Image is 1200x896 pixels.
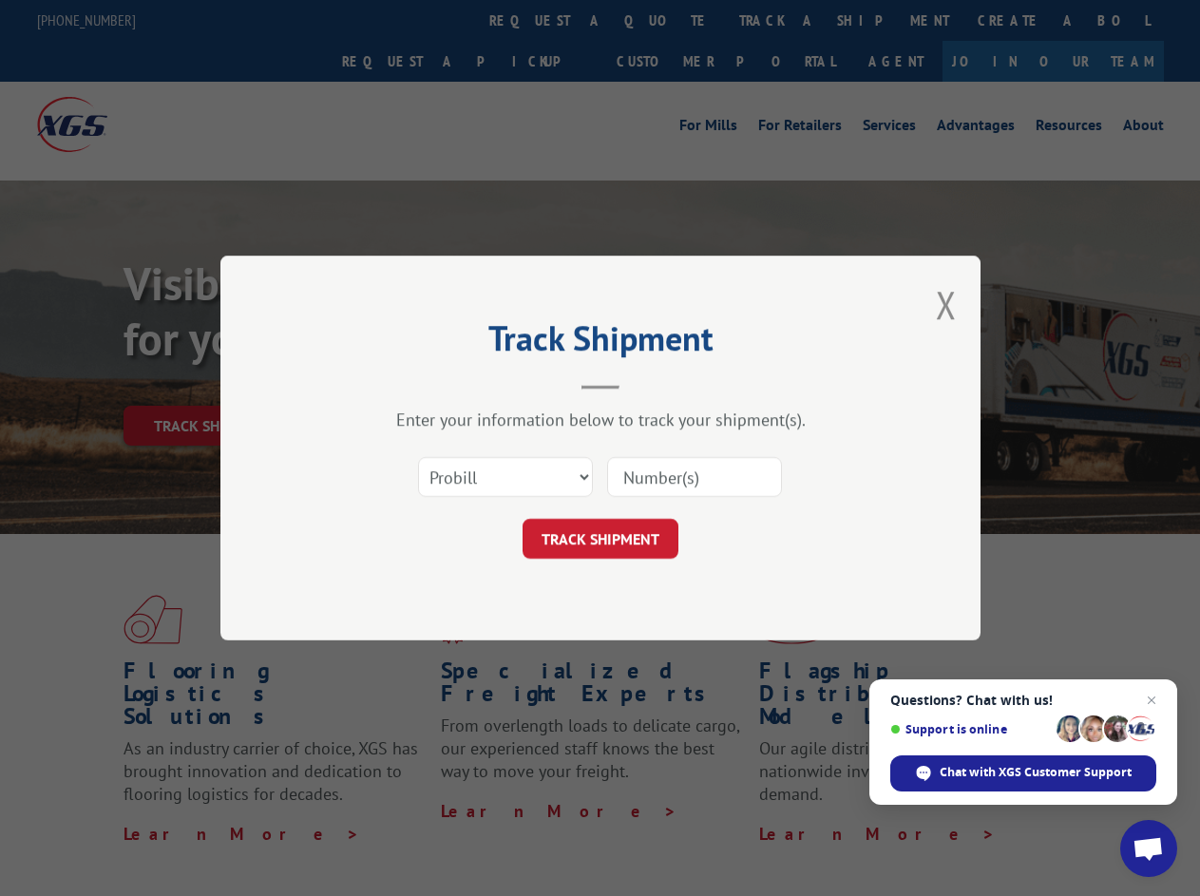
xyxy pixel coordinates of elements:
[1120,820,1177,877] div: Open chat
[890,722,1050,736] span: Support is online
[315,325,886,361] h2: Track Shipment
[315,409,886,430] div: Enter your information below to track your shipment(s).
[936,279,957,330] button: Close modal
[1140,689,1163,712] span: Close chat
[607,457,782,497] input: Number(s)
[890,755,1156,791] div: Chat with XGS Customer Support
[890,693,1156,708] span: Questions? Chat with us!
[523,519,678,559] button: TRACK SHIPMENT
[940,764,1132,781] span: Chat with XGS Customer Support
